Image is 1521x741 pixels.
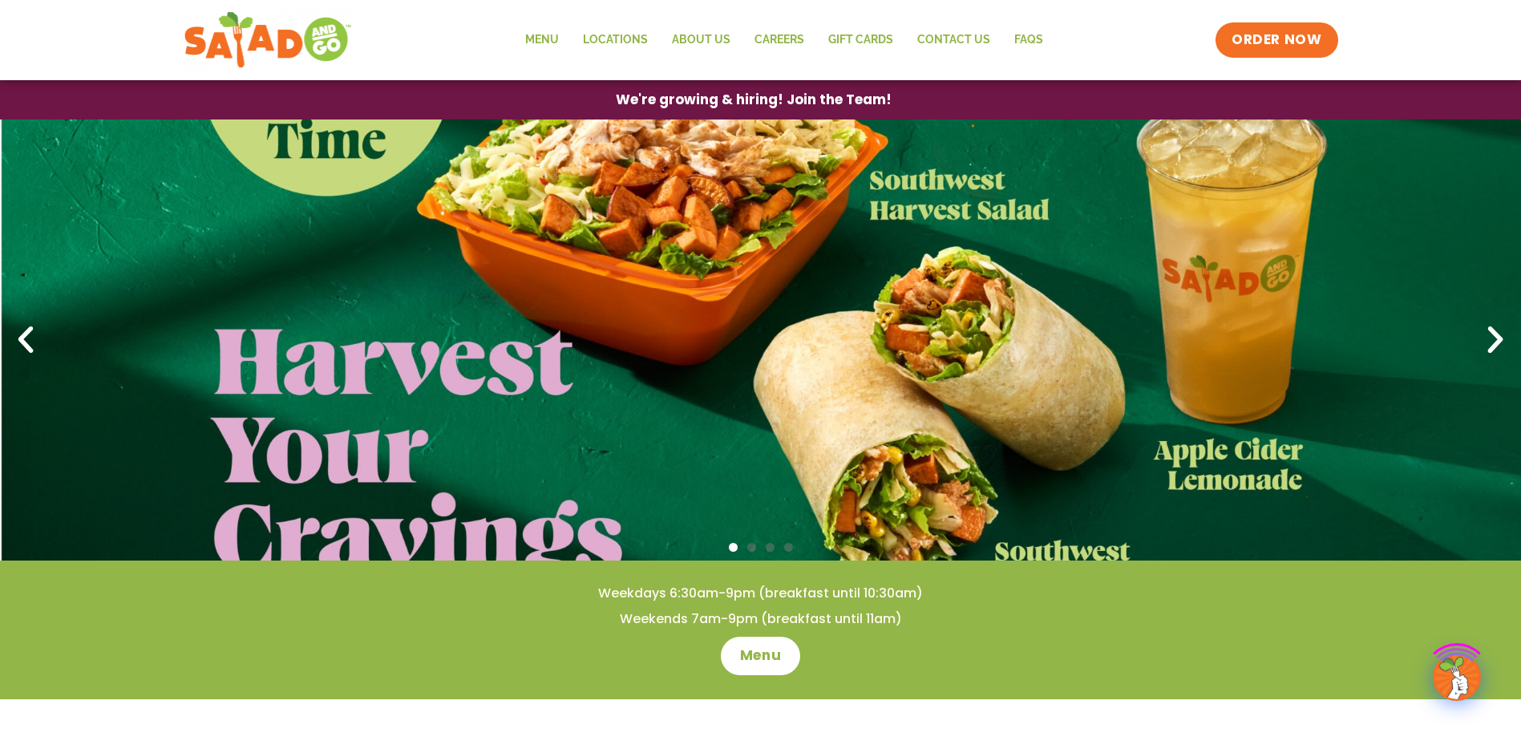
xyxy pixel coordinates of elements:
a: We're growing & hiring! Join the Team! [592,81,916,119]
a: Menu [721,637,800,675]
span: Go to slide 4 [784,543,793,552]
span: Go to slide 2 [747,543,756,552]
div: Previous slide [8,322,43,358]
a: Careers [742,22,816,59]
div: Next slide [1478,322,1513,358]
a: Contact Us [905,22,1002,59]
h4: Weekdays 6:30am-9pm (breakfast until 10:30am) [32,585,1489,602]
span: ORDER NOW [1232,30,1321,50]
span: Menu [740,646,781,666]
span: Go to slide 3 [766,543,775,552]
h4: Weekends 7am-9pm (breakfast until 11am) [32,610,1489,628]
a: FAQs [1002,22,1055,59]
a: Menu [513,22,571,59]
span: Go to slide 1 [729,543,738,552]
nav: Menu [513,22,1055,59]
a: About Us [660,22,742,59]
span: We're growing & hiring! Join the Team! [616,93,892,107]
a: Locations [571,22,660,59]
img: new-SAG-logo-768×292 [184,8,353,72]
a: GIFT CARDS [816,22,905,59]
a: ORDER NOW [1216,22,1337,58]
